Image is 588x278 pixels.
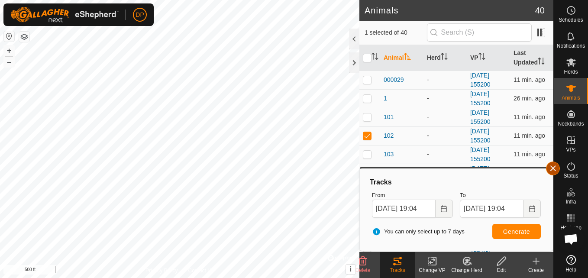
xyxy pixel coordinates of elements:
[427,75,463,84] div: -
[384,75,404,84] span: 000029
[10,7,119,23] img: Gallagher Logo
[538,59,545,66] p-sorticon: Activate to sort
[346,265,355,274] button: i
[365,28,427,37] span: 1 selected of 40
[427,113,463,122] div: -
[559,17,583,23] span: Schedules
[565,267,576,272] span: Help
[372,54,378,61] p-sorticon: Activate to sort
[470,109,491,125] a: [DATE] 155200
[566,147,575,152] span: VPs
[519,266,553,274] div: Create
[557,43,585,48] span: Notifications
[188,267,214,275] a: Contact Us
[478,54,485,61] p-sorticon: Activate to sort
[514,132,545,139] span: Sep 12, 2025, 6:53 PM
[470,91,491,107] a: [DATE] 155200
[365,5,535,16] h2: Animals
[470,165,491,181] a: [DATE] 155200
[514,151,545,158] span: Sep 12, 2025, 6:53 PM
[470,72,491,88] a: [DATE] 155200
[441,54,448,61] p-sorticon: Activate to sort
[427,23,532,42] input: Search (S)
[384,113,394,122] span: 101
[558,226,584,252] div: Open chat
[4,31,14,42] button: Reset Map
[404,54,411,61] p-sorticon: Activate to sort
[372,191,453,200] label: From
[560,225,582,230] span: Heatmap
[563,173,578,178] span: Status
[427,150,463,159] div: -
[562,95,580,100] span: Animals
[145,267,178,275] a: Privacy Policy
[514,113,545,120] span: Sep 12, 2025, 6:53 PM
[384,131,394,140] span: 102
[384,94,387,103] span: 1
[484,266,519,274] div: Edit
[136,10,144,19] span: DP
[535,4,545,17] span: 40
[492,224,541,239] button: Generate
[19,32,29,42] button: Map Layers
[384,150,394,159] span: 103
[436,200,453,218] button: Choose Date
[565,199,576,204] span: Infra
[380,45,423,71] th: Animal
[510,45,553,71] th: Last Updated
[355,267,371,273] span: Delete
[4,57,14,67] button: –
[427,94,463,103] div: -
[423,45,467,71] th: Herd
[467,45,510,71] th: VP
[427,131,463,140] div: -
[564,69,578,74] span: Herds
[4,45,14,56] button: +
[350,265,352,273] span: i
[558,121,584,126] span: Neckbands
[514,76,545,83] span: Sep 12, 2025, 6:53 PM
[380,266,415,274] div: Tracks
[503,228,530,235] span: Generate
[470,128,491,144] a: [DATE] 155200
[523,200,541,218] button: Choose Date
[449,266,484,274] div: Change Herd
[368,177,544,187] div: Tracks
[460,191,541,200] label: To
[372,227,465,236] span: You can only select up to 7 days
[415,266,449,274] div: Change VP
[514,95,545,102] span: Sep 12, 2025, 6:38 PM
[470,146,491,162] a: [DATE] 155200
[554,252,588,276] a: Help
